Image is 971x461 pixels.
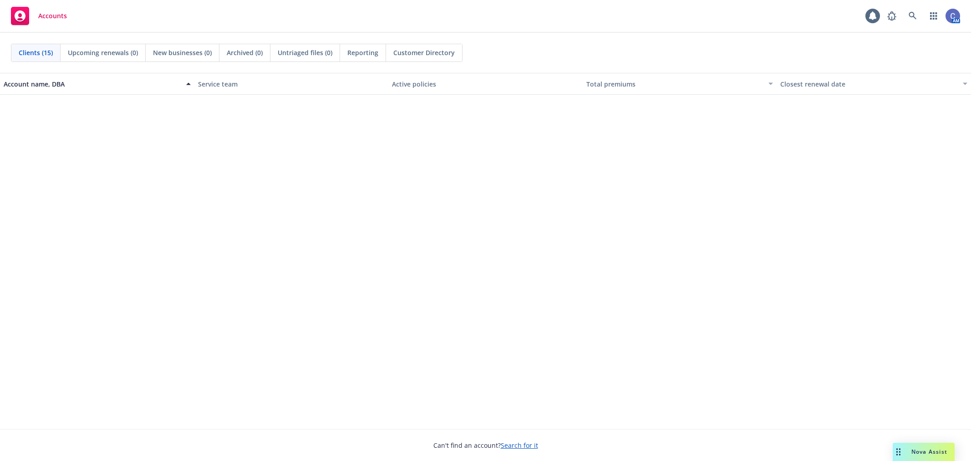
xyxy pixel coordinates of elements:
button: Total premiums [583,73,777,95]
a: Report a Bug [883,7,901,25]
span: Archived (0) [227,48,263,57]
button: Nova Assist [893,443,955,461]
a: Search for it [501,441,538,450]
span: Accounts [38,12,67,20]
div: Service team [198,79,385,89]
span: New businesses (0) [153,48,212,57]
span: Clients (15) [19,48,53,57]
img: photo [946,9,960,23]
div: Drag to move [893,443,904,461]
span: Nova Assist [911,448,947,456]
button: Service team [194,73,389,95]
a: Accounts [7,3,71,29]
a: Switch app [925,7,943,25]
button: Active policies [388,73,583,95]
span: Upcoming renewals (0) [68,48,138,57]
span: Untriaged files (0) [278,48,332,57]
button: Closest renewal date [777,73,971,95]
div: Account name, DBA [4,79,181,89]
div: Active policies [392,79,579,89]
span: Can't find an account? [433,441,538,450]
a: Search [904,7,922,25]
span: Reporting [347,48,378,57]
div: Closest renewal date [780,79,957,89]
div: Total premiums [586,79,763,89]
span: Customer Directory [393,48,455,57]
